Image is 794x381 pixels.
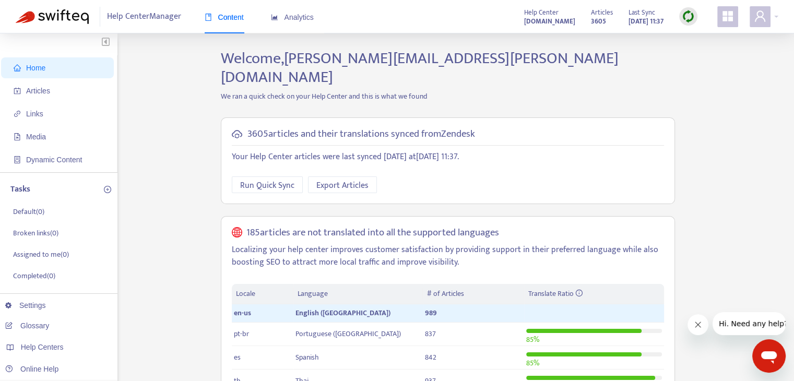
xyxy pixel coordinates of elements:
span: home [14,64,21,72]
img: sync.dc5367851b00ba804db3.png [682,10,695,23]
span: 85 % [526,357,539,369]
span: 837 [425,328,436,340]
iframe: Mensaje de la compañía [713,312,786,335]
h5: 185 articles are not translated into all the supported languages [246,227,499,239]
th: Language [293,284,423,304]
span: Spanish [295,351,319,363]
span: container [14,156,21,163]
strong: [DOMAIN_NAME] [524,16,575,27]
span: user [754,10,766,22]
p: We ran a quick check on your Help Center and this is what we found [213,91,683,102]
p: Assigned to me ( 0 ) [13,249,69,260]
span: 842 [425,351,436,363]
p: Broken links ( 0 ) [13,228,58,239]
span: English ([GEOGRAPHIC_DATA]) [295,307,390,319]
span: Hi. Need any help? [6,7,75,16]
p: Completed ( 0 ) [13,270,55,281]
span: Help Centers [21,343,64,351]
span: en-us [234,307,251,319]
span: 85 % [526,334,539,346]
span: Home [26,64,45,72]
span: area-chart [271,14,278,21]
h5: 3605 articles and their translations synced from Zendesk [247,128,475,140]
span: account-book [14,87,21,94]
strong: [DATE] 11:37 [629,16,663,27]
span: cloud-sync [232,129,242,139]
span: 989 [425,307,437,319]
span: Export Articles [316,179,369,192]
span: Analytics [271,13,314,21]
span: link [14,110,21,117]
p: Your Help Center articles were last synced [DATE] at [DATE] 11:37 . [232,151,664,163]
p: Default ( 0 ) [13,206,44,217]
iframe: Botón para iniciar la ventana de mensajería [752,339,786,373]
th: Locale [232,284,293,304]
span: plus-circle [104,186,111,193]
span: es [234,351,241,363]
span: book [205,14,212,21]
span: Dynamic Content [26,156,82,164]
span: appstore [721,10,734,22]
span: Welcome, [PERSON_NAME][EMAIL_ADDRESS][PERSON_NAME][DOMAIN_NAME] [221,45,619,90]
a: Online Help [5,365,58,373]
p: All tasks ( 0 ) [13,292,46,303]
button: Export Articles [308,176,377,193]
a: Settings [5,301,46,309]
span: Articles [591,7,613,18]
span: Links [26,110,43,118]
span: Help Center [524,7,559,18]
a: Glossary [5,322,49,330]
span: pt-br [234,328,249,340]
span: Run Quick Sync [240,179,294,192]
iframe: Cerrar mensaje [688,314,708,335]
strong: 3605 [591,16,606,27]
span: Portuguese ([GEOGRAPHIC_DATA]) [295,328,401,340]
span: Content [205,13,244,21]
span: Help Center Manager [107,7,181,27]
p: Tasks [10,183,30,196]
span: file-image [14,133,21,140]
span: Articles [26,87,50,95]
a: [DOMAIN_NAME] [524,15,575,27]
span: global [232,227,242,239]
img: Swifteq [16,9,89,24]
span: Last Sync [629,7,655,18]
span: Media [26,133,46,141]
p: Localizing your help center improves customer satisfaction by providing support in their preferre... [232,244,664,269]
button: Run Quick Sync [232,176,303,193]
th: # of Articles [423,284,524,304]
div: Translate Ratio [528,288,660,300]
